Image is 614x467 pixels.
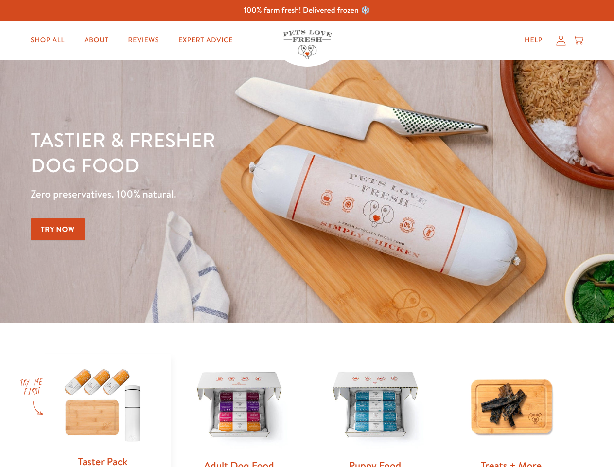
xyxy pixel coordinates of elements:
a: About [76,31,116,50]
a: Help [517,31,550,50]
a: Expert Advice [171,31,241,50]
h1: Tastier & fresher dog food [31,127,399,178]
a: Reviews [120,31,166,50]
p: Zero preservatives. 100% natural. [31,185,399,203]
a: Shop All [23,31,72,50]
img: Pets Love Fresh [283,30,332,59]
a: Try Now [31,218,85,240]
